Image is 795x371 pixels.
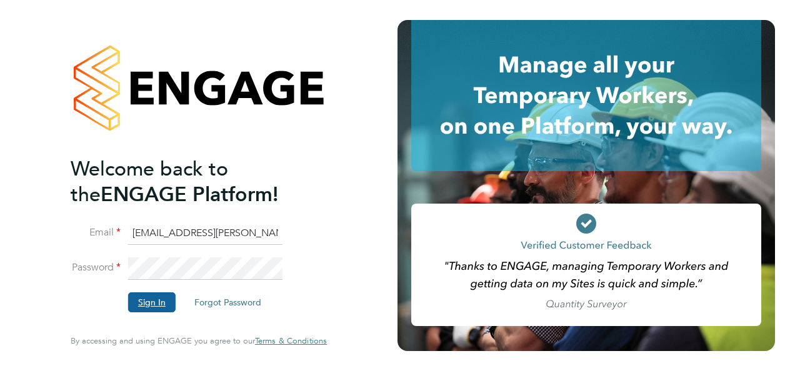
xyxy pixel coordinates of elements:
label: Password [71,261,121,274]
label: Email [71,226,121,239]
span: Welcome back to the [71,157,228,207]
button: Sign In [128,292,176,312]
input: Enter your work email... [128,222,282,245]
a: Terms & Conditions [255,336,327,346]
button: Forgot Password [184,292,271,312]
h2: ENGAGE Platform! [71,156,314,207]
span: By accessing and using ENGAGE you agree to our [71,335,327,346]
